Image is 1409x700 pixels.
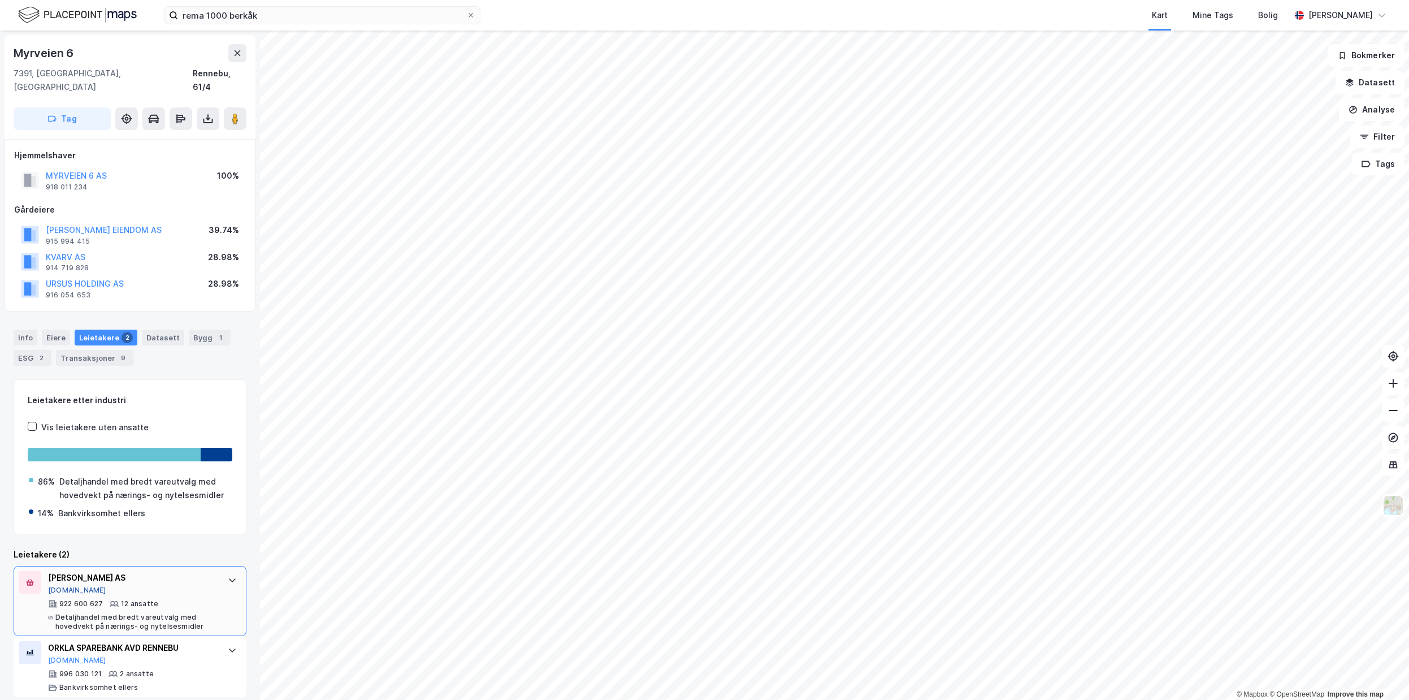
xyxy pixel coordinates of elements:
[1339,98,1404,121] button: Analyse
[14,107,111,130] button: Tag
[1352,646,1409,700] div: Kontrollprogram for chat
[215,332,226,343] div: 1
[1193,8,1233,22] div: Mine Tags
[46,237,90,246] div: 915 994 415
[48,571,216,585] div: [PERSON_NAME] AS
[55,613,216,631] div: Detaljhandel med bredt vareutvalg med hovedvekt på nærings- og nytelsesmidler
[38,507,54,520] div: 14%
[41,421,149,434] div: Vis leietakere uten ansatte
[1152,8,1168,22] div: Kart
[14,330,37,345] div: Info
[75,330,137,345] div: Leietakere
[46,291,90,300] div: 916 054 653
[178,7,466,24] input: Søk på adresse, matrikkel, gårdeiere, leietakere eller personer
[118,352,129,364] div: 9
[142,330,184,345] div: Datasett
[193,67,246,94] div: Rennebu, 61/4
[1269,690,1324,698] a: OpenStreetMap
[121,599,158,608] div: 12 ansatte
[42,330,70,345] div: Eiere
[59,683,138,692] div: Bankvirksomhet ellers
[58,507,145,520] div: Bankvirksomhet ellers
[14,67,193,94] div: 7391, [GEOGRAPHIC_DATA], [GEOGRAPHIC_DATA]
[38,475,55,489] div: 86%
[46,263,89,273] div: 914 719 828
[1352,153,1404,175] button: Tags
[59,669,102,679] div: 996 030 121
[1352,646,1409,700] iframe: Chat Widget
[1350,126,1404,148] button: Filter
[14,44,76,62] div: Myrveien 6
[1328,44,1404,67] button: Bokmerker
[36,352,47,364] div: 2
[217,169,239,183] div: 100%
[1258,8,1278,22] div: Bolig
[1336,71,1404,94] button: Datasett
[14,203,246,217] div: Gårdeiere
[59,475,231,502] div: Detaljhandel med bredt vareutvalg med hovedvekt på nærings- og nytelsesmidler
[59,599,103,608] div: 922 600 627
[208,250,239,264] div: 28.98%
[189,330,231,345] div: Bygg
[209,223,239,237] div: 39.74%
[28,394,232,407] div: Leietakere etter industri
[120,669,154,679] div: 2 ansatte
[48,641,216,655] div: ORKLA SPAREBANK AVD RENNEBU
[1328,690,1384,698] a: Improve this map
[14,149,246,162] div: Hjemmelshaver
[1382,495,1404,516] img: Z
[1308,8,1373,22] div: [PERSON_NAME]
[122,332,133,343] div: 2
[18,5,137,25] img: logo.f888ab2527a4732fd821a326f86c7f29.svg
[208,277,239,291] div: 28.98%
[1237,690,1268,698] a: Mapbox
[14,350,51,366] div: ESG
[56,350,133,366] div: Transaksjoner
[14,548,246,561] div: Leietakere (2)
[48,656,106,665] button: [DOMAIN_NAME]
[48,586,106,595] button: [DOMAIN_NAME]
[46,183,88,192] div: 918 011 234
